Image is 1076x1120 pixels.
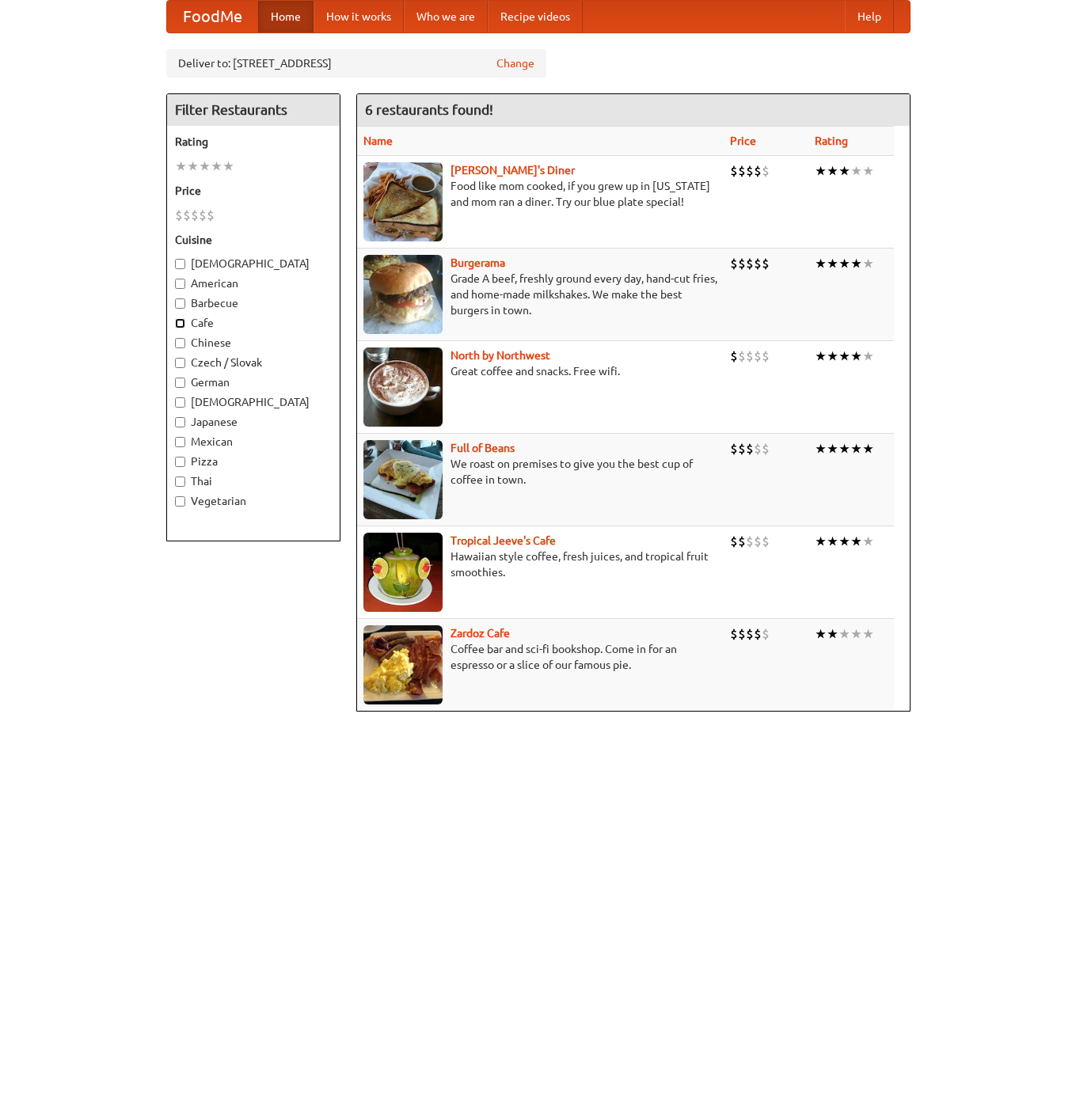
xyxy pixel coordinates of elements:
[827,347,838,365] li: ★
[815,533,827,550] li: ★
[175,335,332,351] label: Chinese
[850,440,862,457] li: ★
[166,49,546,78] div: Deliver to: [STREET_ADDRESS]
[738,533,746,550] li: $
[191,207,199,224] li: $
[175,295,332,311] label: Barbecue
[451,256,505,269] a: Burgerama
[183,207,191,224] li: $
[175,496,185,507] input: Vegetarian
[175,298,185,309] input: Barbecue
[451,442,515,454] a: Full of Beans
[363,641,717,673] p: Coffee bar and sci-fi bookshop. Come in for an espresso or a slice of our famous pie.
[175,493,332,509] label: Vegetarian
[746,625,754,643] li: $
[167,94,340,126] h4: Filter Restaurants
[258,1,314,32] a: Home
[175,473,332,489] label: Thai
[862,533,874,550] li: ★
[175,358,185,368] input: Czech / Slovak
[850,255,862,272] li: ★
[211,158,222,175] li: ★
[838,533,850,550] li: ★
[838,347,850,365] li: ★
[175,134,332,150] h5: Rating
[175,457,185,467] input: Pizza
[175,158,187,175] li: ★
[314,1,404,32] a: How it works
[222,158,234,175] li: ★
[404,1,488,32] a: Who we are
[838,625,850,643] li: ★
[746,440,754,457] li: $
[175,232,332,248] h5: Cuisine
[175,207,183,224] li: $
[738,255,746,272] li: $
[815,625,827,643] li: ★
[738,347,746,365] li: $
[175,414,332,430] label: Japanese
[363,625,443,704] img: zardoz.jpg
[762,440,770,457] li: $
[175,437,185,447] input: Mexican
[762,162,770,180] li: $
[746,347,754,365] li: $
[862,440,874,457] li: ★
[451,349,550,362] b: North by Northwest
[175,397,185,408] input: [DEMOGRAPHIC_DATA]
[175,454,332,469] label: Pizza
[738,162,746,180] li: $
[762,347,770,365] li: $
[845,1,894,32] a: Help
[451,627,510,640] a: Zardoz Cafe
[738,625,746,643] li: $
[496,55,534,71] a: Change
[175,318,185,328] input: Cafe
[363,363,717,379] p: Great coffee and snacks. Free wifi.
[363,162,443,241] img: sallys.jpg
[754,625,762,643] li: $
[363,549,717,580] p: Hawaiian style coffee, fresh juices, and tropical fruit smoothies.
[815,255,827,272] li: ★
[754,440,762,457] li: $
[850,347,862,365] li: ★
[175,315,332,331] label: Cafe
[175,374,332,390] label: German
[730,625,738,643] li: $
[175,279,185,289] input: American
[746,162,754,180] li: $
[199,158,211,175] li: ★
[754,347,762,365] li: $
[862,625,874,643] li: ★
[827,625,838,643] li: ★
[175,394,332,410] label: [DEMOGRAPHIC_DATA]
[175,476,185,487] input: Thai
[815,440,827,457] li: ★
[850,162,862,180] li: ★
[730,440,738,457] li: $
[746,533,754,550] li: $
[199,207,207,224] li: $
[363,178,717,210] p: Food like mom cooked, if you grew up in [US_STATE] and mom ran a diner. Try our blue plate special!
[746,255,754,272] li: $
[827,440,838,457] li: ★
[363,347,443,427] img: north.jpg
[363,135,393,147] a: Name
[175,434,332,450] label: Mexican
[730,347,738,365] li: $
[451,534,556,547] b: Tropical Jeeve's Cafe
[175,259,185,269] input: [DEMOGRAPHIC_DATA]
[730,162,738,180] li: $
[827,255,838,272] li: ★
[363,440,443,519] img: beans.jpg
[175,256,332,271] label: [DEMOGRAPHIC_DATA]
[363,533,443,612] img: jeeves.jpg
[363,271,717,318] p: Grade A beef, freshly ground every day, hand-cut fries, and home-made milkshakes. We make the bes...
[187,158,199,175] li: ★
[488,1,583,32] a: Recipe videos
[754,255,762,272] li: $
[451,164,575,177] a: [PERSON_NAME]'s Diner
